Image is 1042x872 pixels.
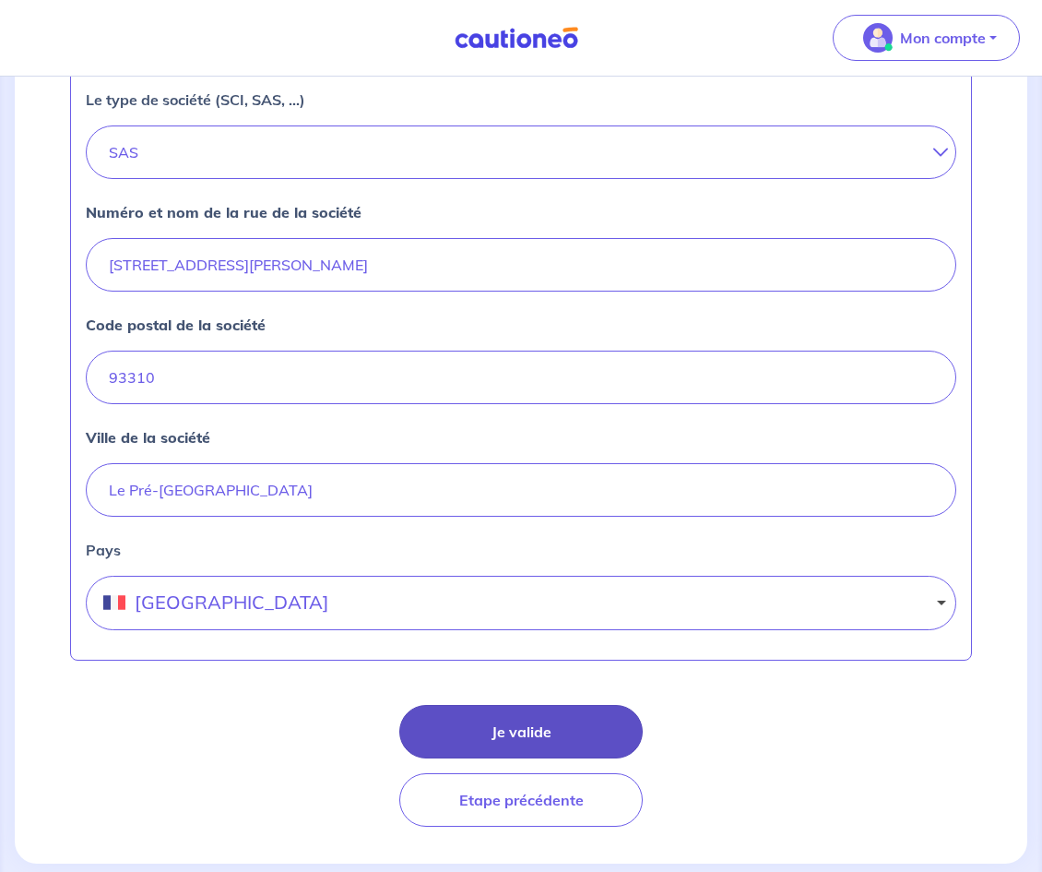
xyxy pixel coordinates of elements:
[863,23,893,53] img: illu_account_valid_menu.svg
[399,773,643,827] button: Etape précédente
[86,576,956,630] button: [GEOGRAPHIC_DATA]
[833,15,1020,61] button: illu_account_valid_menu.svgMon compte
[86,463,956,517] input: Lille
[399,705,643,759] button: Je valide
[86,316,266,334] strong: Code postal de la société
[86,428,210,447] strong: Ville de la société
[86,203,361,221] strong: Numéro et nom de la rue de la société
[86,351,956,404] input: 59000
[86,125,956,179] button: SAS
[86,238,956,292] input: 54 rue nationale
[86,89,305,111] p: Le type de société (SCI, SAS, ...)
[900,27,986,49] p: Mon compte
[447,27,586,50] img: Cautioneo
[86,539,956,561] label: Pays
